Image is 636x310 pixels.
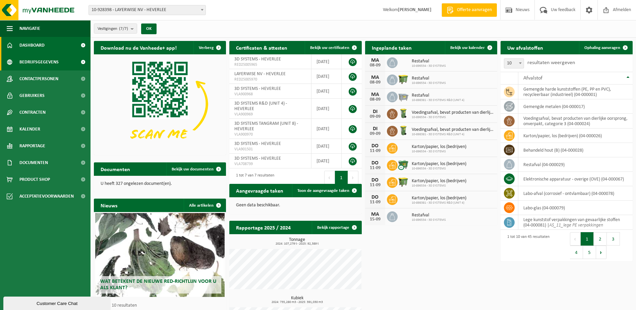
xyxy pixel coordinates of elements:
label: resultaten weergeven [527,60,575,65]
span: Restafval [412,93,464,98]
td: lege kunststof verpakkingen van gevaarlijke stoffen (04-000081) | [518,215,633,230]
div: 11-09 [368,200,382,205]
span: Offerte aanvragen [455,7,494,13]
span: LAYERWISE NV - HEVERLEE [234,71,286,76]
span: Rapportage [19,138,45,154]
span: Gebruikers [19,87,45,104]
span: Contracten [19,104,46,121]
span: 3D SYSTEMS - HEVERLEE [234,141,281,146]
a: Ophaling aanvragen [579,41,632,54]
button: Previous [324,171,335,184]
span: Karton/papier, los (bedrijven) [412,196,466,201]
span: 10-928398 - LAYERWISE NV - HEVERLEE [89,5,206,15]
span: Karton/papier, los (bedrijven) [412,178,466,184]
button: 2 [594,232,607,246]
span: 10-898381 - 3D SYSTEMS R&D (UNIT 4) [412,201,466,205]
div: 11-09 [368,166,382,170]
img: WB-1100-HPE-GN-50 [398,73,409,85]
td: [DATE] [311,139,342,154]
span: Bedrijfsgegevens [19,54,59,70]
div: MA [368,75,382,80]
span: 2024: 735,280 m3 - 2025: 391,030 m3 [233,301,361,304]
span: 10-896534 - 3D SYSTEMS [412,167,466,171]
td: gemengde metalen (04-000017) [518,99,633,114]
img: WB-0140-HPE-GN-50 [398,125,409,136]
h3: Kubiek [233,296,361,304]
span: Bekijk uw kalender [450,46,485,50]
div: 15-09 [368,217,382,222]
button: Next [596,246,606,259]
button: 1 [335,171,348,184]
div: 09-09 [368,114,382,119]
div: DI [368,126,382,132]
span: 3D SYSTEMS - HEVERLEE [234,57,281,62]
div: MA [368,212,382,217]
td: [DATE] [311,84,342,99]
a: Bekijk uw certificaten [305,41,361,54]
a: Wat betekent de nieuwe RED-richtlijn voor u als klant? [95,213,225,297]
button: 1 [581,232,594,246]
div: 1 tot 10 van 45 resultaten [504,231,550,260]
p: Geen data beschikbaar. [236,203,355,208]
h2: Nieuws [94,199,124,212]
span: RED25005965 [234,62,306,67]
td: labo-glas (04-000079) [518,201,633,215]
td: [DATE] [311,99,342,119]
span: 10-896534 - 3D SYSTEMS [412,115,494,119]
span: 10-896534 - 3D SYSTEMS [412,184,466,188]
td: [DATE] [311,154,342,168]
span: 10-898381 - 3D SYSTEMS R&D (UNIT 4) [412,133,494,137]
div: DO [368,143,382,149]
span: 10-896534 - 3D SYSTEMS [412,218,446,222]
a: Bekijk rapportage [312,221,361,234]
span: Restafval [412,76,446,81]
span: 10-896534 - 3D SYSTEMS [412,150,466,154]
td: gemengde harde kunststoffen (PE, PP en PVC), recycleerbaar (industrieel) (04-000001) [518,85,633,99]
img: WB-0660-CU [398,159,409,170]
span: Kalender [19,121,40,138]
span: 10 [504,59,524,68]
a: Offerte aanvragen [442,3,497,17]
span: Ophaling aanvragen [584,46,620,50]
h2: Documenten [94,162,137,175]
span: Restafval [412,213,446,218]
span: VLA901501 [234,147,306,152]
span: Vestigingen [98,24,128,34]
td: restafval (04-000029) [518,157,633,172]
span: 3D SYSTEMS R&D (UNIT 4) - HEVERLEE [234,101,287,111]
button: Verberg [193,41,225,54]
div: MA [368,92,382,97]
span: Contactpersonen [19,70,58,87]
span: 3D SYSTEMS - HEVERLEE [234,86,281,91]
span: VLA900969 [234,112,306,117]
span: Karton/papier, los (bedrijven) [412,144,466,150]
iframe: chat widget [3,295,112,310]
td: voedingsafval, bevat producten van dierlijke oorsprong, onverpakt, categorie 3 (04-000024) [518,114,633,128]
span: 3D SYSTEMS - HEVERLEE [234,156,281,161]
i: AS_11_lege PE verpakkingen [549,223,603,228]
td: behandeld hout (B) (04-000028) [518,143,633,157]
div: 11-09 [368,183,382,188]
div: DO [368,195,382,200]
button: OK [141,23,157,34]
span: Voedingsafval, bevat producten van dierlijke oorsprong, onverpakt, categorie 3 [412,127,494,133]
span: Restafval [412,59,446,64]
div: MA [368,58,382,63]
h2: Download nu de Vanheede+ app! [94,41,183,54]
span: 10-898381 - 3D SYSTEMS R&D (UNIT 4) [412,98,464,102]
span: 10-896534 - 3D SYSTEMS [412,81,446,85]
span: VLA900970 [234,132,306,137]
span: Product Shop [19,171,50,188]
span: Acceptatievoorwaarden [19,188,74,205]
p: U heeft 327 ongelezen document(en). [101,182,219,186]
span: 10-896534 - 3D SYSTEMS [412,64,446,68]
a: Bekijk uw documenten [166,162,225,176]
span: Afvalstof [523,75,542,81]
h2: Certificaten & attesten [229,41,294,54]
div: 09-09 [368,132,382,136]
img: WB-0140-HPE-GN-50 [398,108,409,119]
p: 1 van 10 resultaten [101,303,223,308]
button: Previous [570,232,581,246]
span: 10 [504,58,524,68]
